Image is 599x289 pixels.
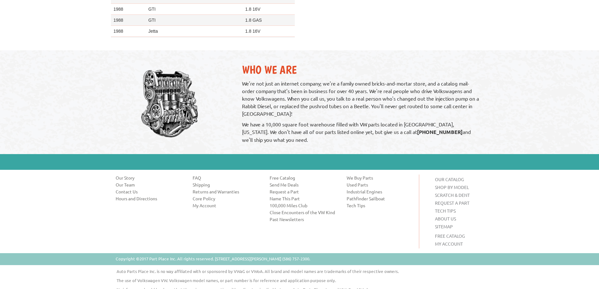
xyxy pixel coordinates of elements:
[116,175,183,181] a: Our Story
[435,176,464,182] a: OUR CATALOG
[146,26,243,37] td: Jetta
[417,129,463,135] strong: [PHONE_NUMBER]
[435,224,453,229] a: SITEMAP
[270,188,337,195] a: Request a Part
[243,15,295,26] td: 1.8 GAS
[193,202,260,208] a: My Account
[111,26,146,37] td: 1988
[146,4,243,15] td: GTI
[347,181,414,188] a: Used Parts
[435,216,456,221] a: ABOUT US
[270,181,337,188] a: Send Me Deals
[146,15,243,26] td: GTI
[112,268,500,274] p: Auto Parts Place Inc. is no way affiliated with or sponsored by VWaG or VWoA. All brand and model...
[116,181,183,188] a: Our Team
[111,15,146,26] td: 1988
[435,233,465,239] a: FREE CATALOG
[270,216,337,222] a: Past Newsletters
[243,4,295,15] td: 1.8 16V
[243,37,295,48] td: 1.8 GAS
[347,175,414,181] a: We Buy Parts
[270,209,337,215] a: Close Encounters of the VW Kind
[347,202,414,208] a: Tech Tips
[193,195,260,202] a: Core Policy
[111,4,146,15] td: 1988
[116,256,310,262] p: Copyright ©2017 Part Place Inc. All rights reserved. [STREET_ADDRESS][PERSON_NAME] (586) 757-2300.
[435,184,469,190] a: SHOP BY MODEL
[111,37,146,48] td: 1988
[146,37,243,48] td: Jetta
[435,241,463,247] a: MY ACCOUNT
[242,80,482,117] p: We're not just an internet company; we're a family owned bricks-and-mortar store, and a catalog m...
[435,200,470,206] a: REQUEST A PART
[270,202,337,208] a: 100,000 Miles Club
[347,195,414,202] a: Pathfinder Sailboat
[435,192,470,198] a: SCRATCH & DENT
[242,63,482,76] h2: Who We Are
[193,175,260,181] a: FAQ
[112,277,500,283] p: The use of Volkswagen VW. Volkswagen model names, or part number is for reference and application...
[116,195,183,202] a: Hours and Directions
[243,26,295,37] td: 1.8 16V
[193,181,260,188] a: Shipping
[270,195,337,202] a: Name This Part
[347,188,414,195] a: Industrial Engines
[242,120,482,143] p: We have a 10,000 square foot warehouse filled with VW parts located in [GEOGRAPHIC_DATA], [US_STA...
[270,175,337,181] a: Free Catalog
[193,188,260,195] a: Returns and Warranties
[435,208,456,214] a: TECH TIPS
[116,188,183,195] a: Contact Us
